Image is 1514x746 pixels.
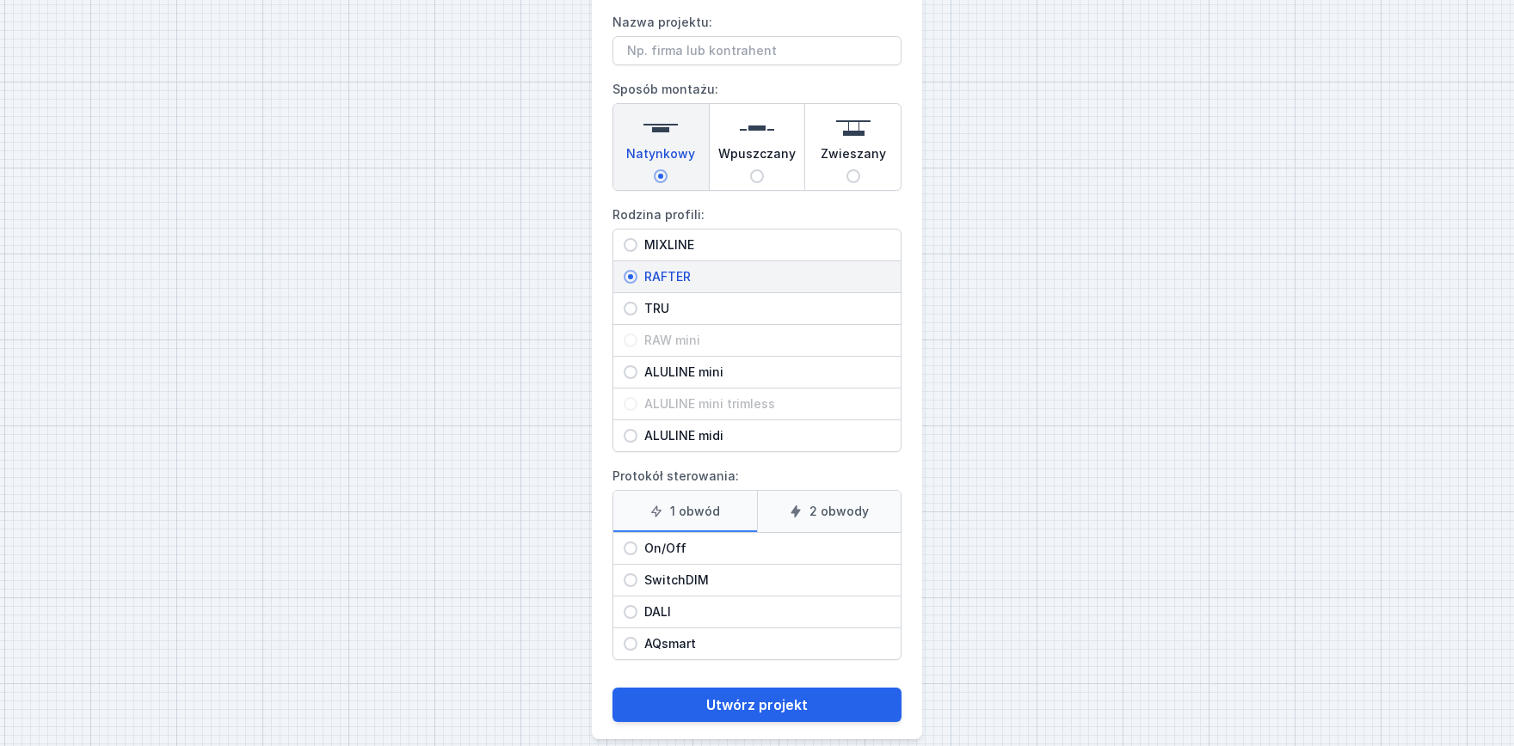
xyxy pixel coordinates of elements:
[637,635,890,652] span: AQsmart
[637,540,890,557] span: On/Off
[757,491,902,532] label: 2 obwody
[740,111,774,145] img: recessed.svg
[654,169,668,183] input: Natynkowy
[624,429,637,443] input: ALULINE midi
[750,169,764,183] input: Wpuszczany
[626,145,695,169] span: Natynkowy
[624,270,637,284] input: RAFTER
[624,365,637,379] input: ALULINE mini
[613,491,757,532] label: 1 obwód
[612,201,902,452] label: Rodzina profili:
[637,300,890,317] span: TRU
[624,573,637,587] input: SwitchDIM
[821,145,886,169] span: Zwieszany
[612,36,902,65] input: Nazwa projektu:
[637,268,890,285] span: RAFTER
[718,145,796,169] span: Wpuszczany
[624,541,637,555] input: On/Off
[643,111,678,145] img: surface.svg
[637,603,890,621] span: DALI
[836,111,871,145] img: suspended.svg
[637,572,890,589] span: SwitchDIM
[612,76,902,191] label: Sposób montażu:
[612,9,902,65] label: Nazwa projektu:
[846,169,860,183] input: Zwieszany
[624,302,637,315] input: TRU
[624,238,637,252] input: MIXLINE
[612,688,902,722] button: Utwórz projekt
[637,236,890,254] span: MIXLINE
[624,605,637,619] input: DALI
[637,427,890,444] span: ALULINE midi
[624,637,637,651] input: AQsmart
[637,364,890,381] span: ALULINE mini
[612,462,902,660] label: Protokół sterowania:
